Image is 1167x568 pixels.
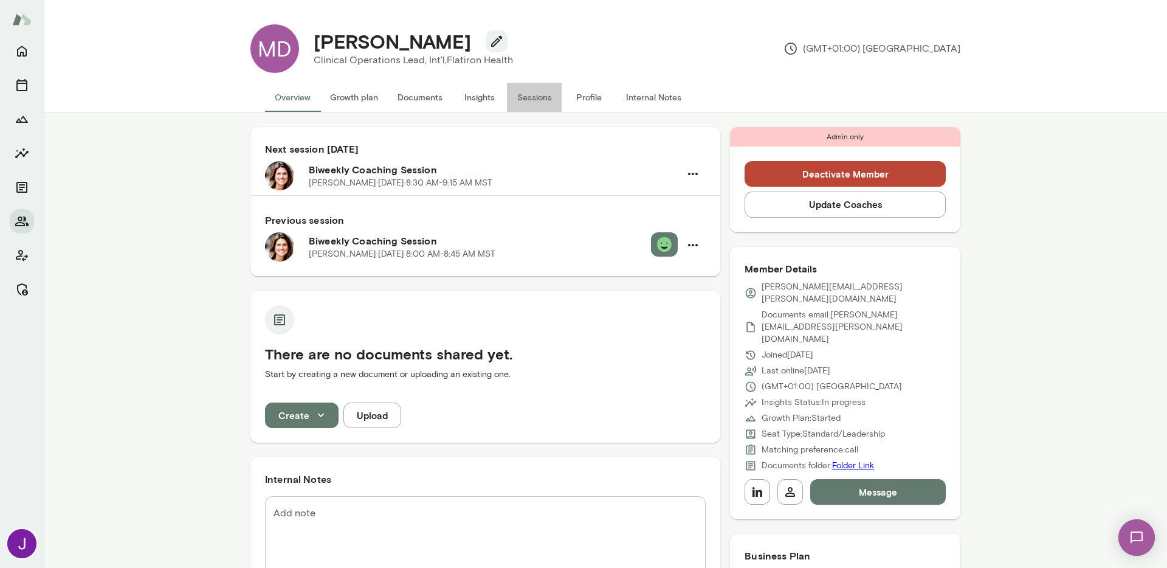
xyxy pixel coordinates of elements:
p: Joined [DATE] [762,349,813,361]
h6: Next session [DATE] [265,142,706,156]
h6: Business Plan [745,549,946,563]
p: [PERSON_NAME] · [DATE] · 8:30 AM-9:15 AM MST [309,177,492,189]
button: Growth Plan [10,107,34,131]
button: Overview [265,83,320,112]
button: Client app [10,243,34,268]
p: Documents email: [PERSON_NAME][EMAIL_ADDRESS][PERSON_NAME][DOMAIN_NAME] [762,309,946,345]
p: Last online [DATE] [762,365,830,377]
p: [PERSON_NAME][EMAIL_ADDRESS][PERSON_NAME][DOMAIN_NAME] [762,281,946,305]
button: Documents [388,83,452,112]
button: Create [265,403,339,428]
button: Profile [562,83,616,112]
img: Mento [12,8,32,31]
button: Message [810,479,946,505]
button: Deactivate Member [745,161,946,187]
button: Manage [10,277,34,302]
button: Internal Notes [616,83,691,112]
button: Growth plan [320,83,388,112]
div: MD [250,24,299,73]
button: Insights [452,83,507,112]
p: [PERSON_NAME] · [DATE] · 8:00 AM-8:45 AM MST [309,248,495,260]
p: Seat Type: Standard/Leadership [762,428,885,440]
p: (GMT+01:00) [GEOGRAPHIC_DATA] [762,381,902,393]
p: (GMT+01:00) [GEOGRAPHIC_DATA] [783,41,960,56]
a: Folder Link [832,460,874,471]
button: Update Coaches [745,192,946,217]
p: Documents folder: [762,460,874,472]
p: Start by creating a new document or uploading an existing one. [265,369,706,381]
img: Jocelyn Grodin [7,529,36,558]
h6: Biweekly Coaching Session [309,162,680,177]
button: Documents [10,175,34,199]
button: Sessions [507,83,562,112]
img: feedback [657,237,672,252]
button: Members [10,209,34,234]
h6: Internal Notes [265,472,706,487]
p: Insights Status: In progress [762,397,866,409]
button: Home [10,39,34,63]
button: Sessions [10,73,34,97]
h4: [PERSON_NAME] [314,30,471,53]
button: Upload [343,403,401,428]
h6: Member Details [745,261,946,276]
div: Admin only [730,127,960,147]
h6: Biweekly Coaching Session [309,234,651,248]
button: Insights [10,141,34,165]
p: Clinical Operations Lead, Int'l, Flatiron Health [314,53,513,68]
p: Growth Plan: Started [762,412,841,424]
p: Matching preference: call [762,444,858,456]
h6: Previous session [265,213,706,227]
h5: There are no documents shared yet. [265,344,706,364]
